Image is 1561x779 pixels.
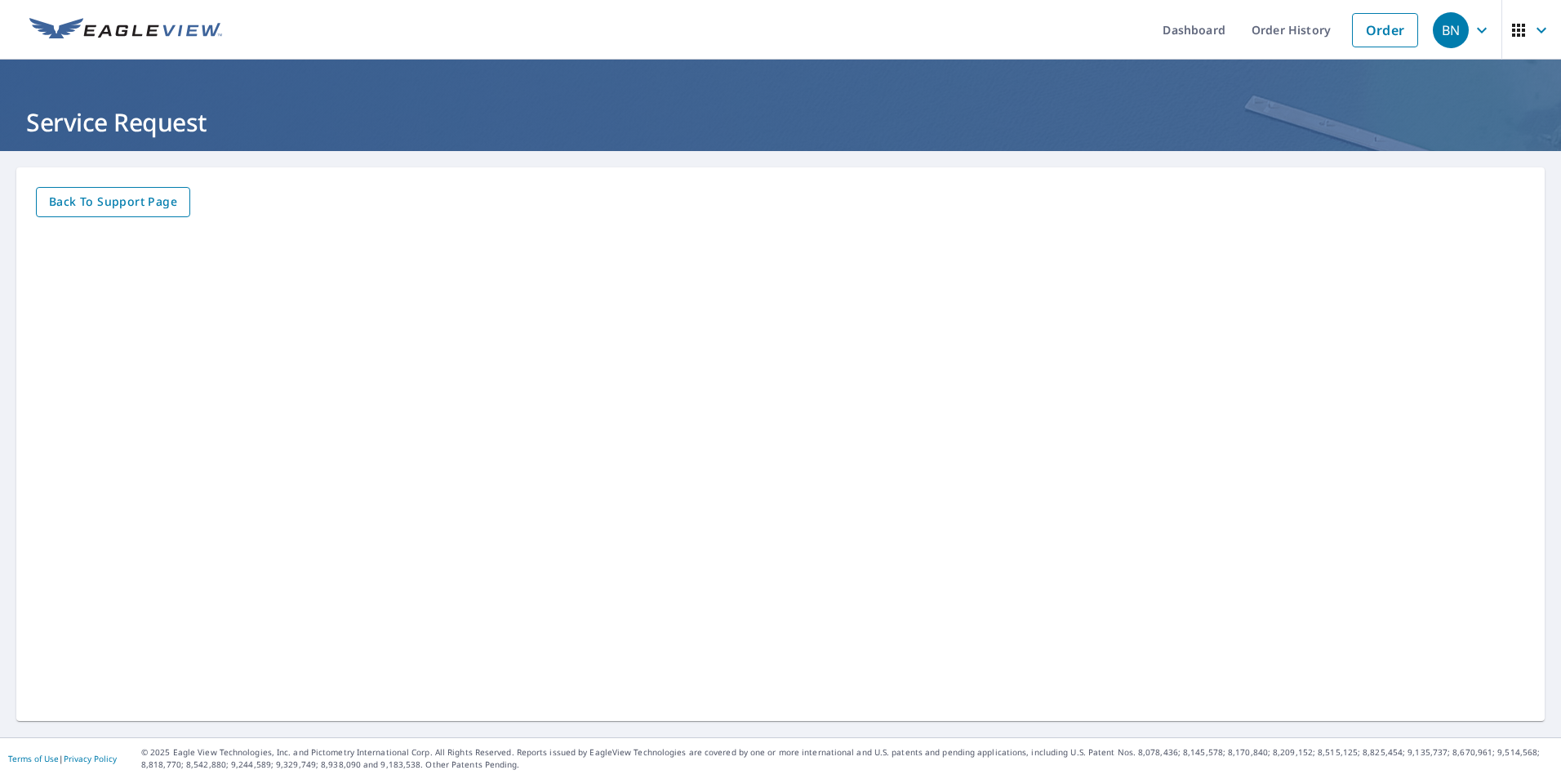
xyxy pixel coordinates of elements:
[36,187,190,217] button: Back to Support page
[64,753,117,764] a: Privacy Policy
[8,754,117,763] p: |
[1433,12,1469,48] div: BN
[141,746,1553,771] p: © 2025 Eagle View Technologies, Inc. and Pictometry International Corp. All Rights Reserved. Repo...
[20,105,1541,139] h1: Service Request
[1352,13,1418,47] a: Order
[29,18,222,42] img: EV Logo
[49,192,177,212] span: Back to Support page
[8,753,59,764] a: Terms of Use
[36,237,1525,702] iframe: service-request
